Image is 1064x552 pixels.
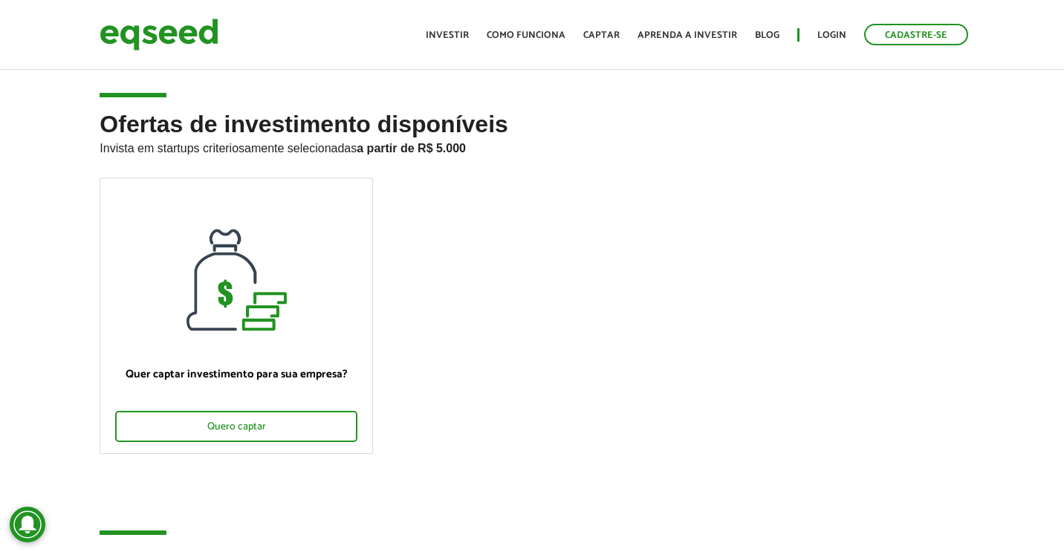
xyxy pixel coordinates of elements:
[100,111,964,178] h2: Ofertas de investimento disponíveis
[583,30,620,40] a: Captar
[100,137,964,155] p: Invista em startups criteriosamente selecionadas
[357,142,466,155] strong: a partir de R$ 5.000
[817,30,846,40] a: Login
[115,368,357,381] p: Quer captar investimento para sua empresa?
[487,30,565,40] a: Como funciona
[638,30,737,40] a: Aprenda a investir
[755,30,779,40] a: Blog
[426,30,469,40] a: Investir
[115,411,357,442] div: Quero captar
[100,15,218,54] img: EqSeed
[864,24,968,45] a: Cadastre-se
[100,178,373,454] a: Quer captar investimento para sua empresa? Quero captar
